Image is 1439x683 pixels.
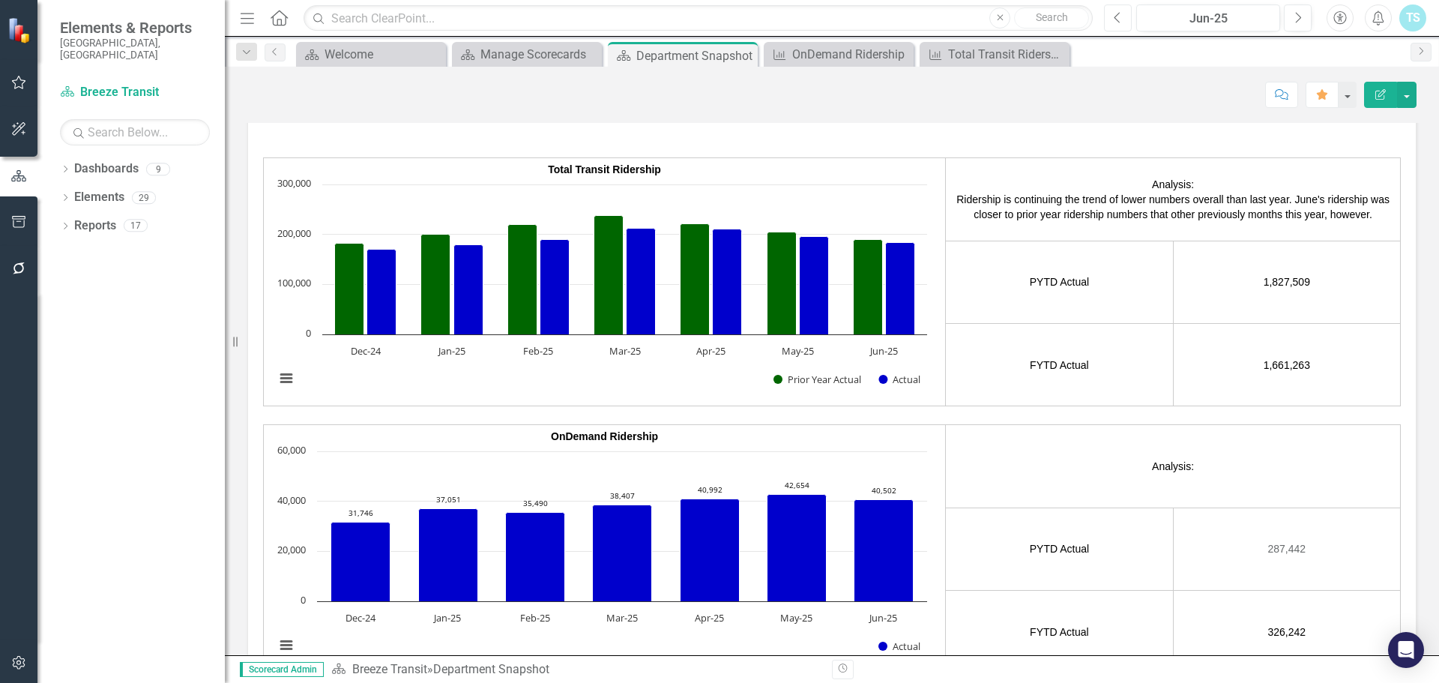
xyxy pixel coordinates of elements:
[548,163,661,175] span: Total Transit Ridership
[792,45,910,64] div: OnDemand Ridership
[480,45,598,64] div: Manage Scorecards
[946,158,1401,241] td: Analysis:
[268,444,935,669] svg: Interactive chart
[1036,11,1068,23] span: Search
[767,45,910,64] a: OnDemand Ridership
[268,177,941,402] div: Chart. Highcharts interactive chart.
[886,243,915,335] path: Jun-25, 184,297. Actual.
[878,373,920,386] button: Show Actual
[508,225,537,335] path: Feb-25, 220,364. Prior Year Actual.
[946,241,1173,323] td: PYTD Actual
[1141,10,1275,28] div: Jun-25
[767,495,827,602] path: May-25, 42,654. Actual.
[419,509,478,602] path: Jan-25, 37,051. Actual.
[437,344,465,358] text: Jan-25
[277,276,311,289] text: 100,000
[268,177,935,402] svg: Interactive chart
[506,513,565,602] path: Feb-25, 35,490. Actual.
[60,84,210,101] a: Breeze Transit
[306,326,311,340] text: 0
[349,508,373,518] text: 31,746
[1399,4,1426,31] button: TS
[780,611,812,625] text: May-25
[681,224,710,335] path: Apr-25, 220,951. Prior Year Actual.
[352,662,427,676] a: Breeze Transit
[331,661,821,679] div: »
[1173,323,1400,406] td: 1,661,263
[782,344,814,358] text: May-25
[60,119,210,145] input: Search Below...
[240,662,324,677] span: Scorecard Admin
[948,45,1066,64] div: Total Transit Ridership
[800,237,829,335] path: May-25, 195,307. Actual.
[335,216,883,335] g: Prior Year Actual, bar series 1 of 2 with 7 bars.
[523,498,548,508] text: 35,490
[872,485,896,496] text: 40,502
[277,443,306,457] text: 60,000
[696,344,725,358] text: Apr-25
[276,368,297,389] button: View chart menu, Chart
[785,480,809,490] text: 42,654
[540,240,570,335] path: Feb-25, 189,457. Actual.
[593,505,652,602] path: Mar-25, 38,407. Actual.
[276,635,297,656] button: View chart menu, Chart
[325,45,442,64] div: Welcome
[277,493,306,507] text: 40,000
[456,45,598,64] a: Manage Scorecards
[60,37,210,61] small: [GEOGRAPHIC_DATA], [GEOGRAPHIC_DATA]
[454,245,483,335] path: Jan-25, 179,816. Actual.
[594,216,624,335] path: Mar-25, 237,144. Prior Year Actual.
[277,176,311,190] text: 300,000
[335,244,364,335] path: Dec-24, 182,698. Prior Year Actual.
[627,229,656,335] path: Mar-25, 212,819. Actual.
[74,160,139,178] a: Dashboards
[946,590,1173,673] td: FYTD Actual
[923,45,1066,64] a: Total Transit Ridership
[60,19,210,37] span: Elements & Reports
[950,192,1396,222] p: Ridership is continuing the trend of lower numbers overall than last year. June's ridership was c...
[946,425,1401,508] td: Analysis:
[520,611,550,625] text: Feb-25
[331,523,390,602] path: Dec-24, 31,746. Actual.
[1267,543,1306,555] span: 287,442
[610,490,635,501] text: 38,407
[1136,4,1280,31] button: Jun-25
[277,226,311,240] text: 200,000
[767,232,797,335] path: May-25, 204,602. Prior Year Actual.
[551,430,658,442] span: OnDemand Ridership
[7,17,34,43] img: ClearPoint Strategy
[277,543,306,556] text: 20,000
[854,240,883,335] path: Jun-25, 189,085. Prior Year Actual.
[433,662,549,676] div: Department Snapshot
[681,499,740,602] path: Apr-25, 40,992. Actual.
[878,640,920,653] button: Show Actual
[346,611,376,625] text: Dec-24
[773,373,862,386] button: Show Prior Year Actual
[1014,7,1089,28] button: Search
[132,191,156,204] div: 29
[268,444,941,669] div: Chart. Highcharts interactive chart.
[868,611,897,625] text: Jun-25
[300,45,442,64] a: Welcome
[636,46,754,65] div: Department Snapshot
[609,344,641,358] text: Mar-25
[698,484,722,495] text: 40,992
[74,189,124,206] a: Elements
[432,611,461,625] text: Jan-25
[869,344,898,358] text: Jun-25
[351,344,381,358] text: Dec-24
[713,229,742,335] path: Apr-25, 210,098. Actual.
[946,508,1173,590] td: PYTD Actual
[606,611,638,625] text: Mar-25
[301,593,306,607] text: 0
[74,217,116,235] a: Reports
[421,235,450,335] path: Jan-25, 200,215. Prior Year Actual.
[1173,590,1400,673] td: 326,242
[367,229,915,335] g: Actual, bar series 2 of 2 with 7 bars.
[124,220,148,232] div: 17
[695,611,724,625] text: Apr-25
[523,344,553,358] text: Feb-25
[367,250,396,335] path: Dec-24, 170,417. Actual.
[1388,632,1424,668] div: Open Intercom Messenger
